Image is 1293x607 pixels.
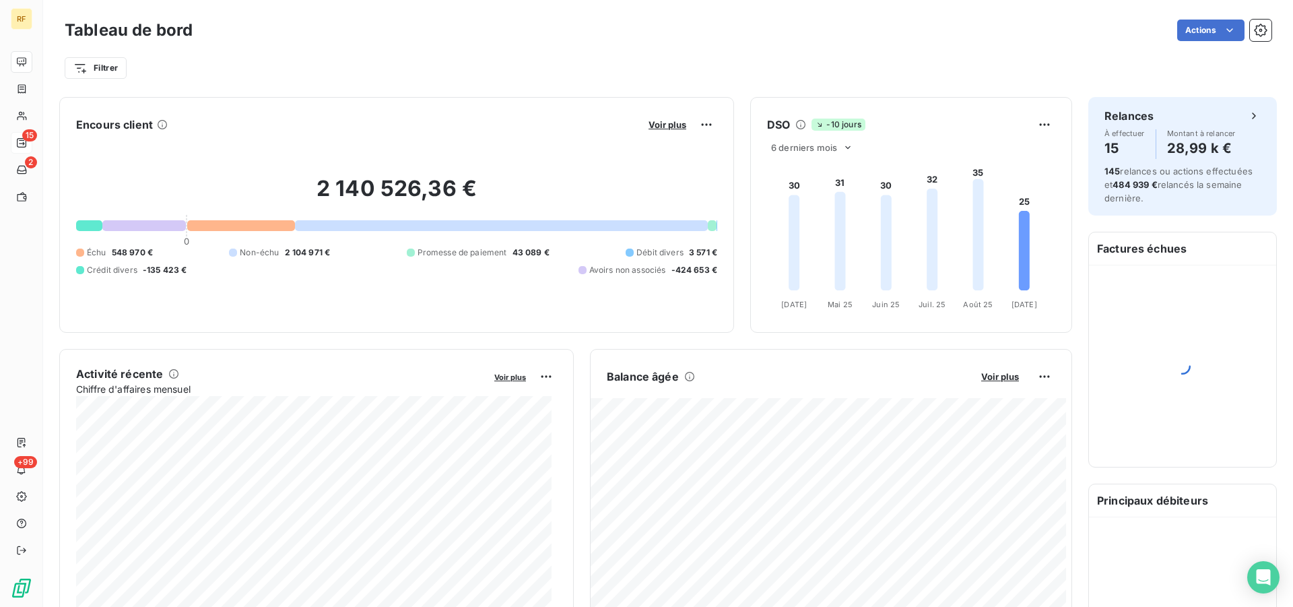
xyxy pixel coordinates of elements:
[25,156,37,168] span: 2
[14,456,37,468] span: +99
[76,382,485,396] span: Chiffre d'affaires mensuel
[872,300,900,309] tspan: Juin 25
[1247,561,1280,594] div: Open Intercom Messenger
[285,247,331,259] span: 2 104 971 €
[87,247,106,259] span: Échu
[76,366,163,382] h6: Activité récente
[1104,137,1145,159] h4: 15
[512,247,550,259] span: 43 089 €
[963,300,993,309] tspan: Août 25
[689,247,717,259] span: 3 571 €
[1012,300,1037,309] tspan: [DATE]
[671,264,718,276] span: -424 653 €
[644,119,690,131] button: Voir plus
[649,119,686,130] span: Voir plus
[1167,129,1236,137] span: Montant à relancer
[65,57,127,79] button: Filtrer
[418,247,507,259] span: Promesse de paiement
[22,129,37,141] span: 15
[589,264,666,276] span: Avoirs non associés
[240,247,279,259] span: Non-échu
[1113,179,1157,190] span: 484 939 €
[771,142,837,153] span: 6 derniers mois
[767,117,790,133] h6: DSO
[76,175,717,216] h2: 2 140 526,36 €
[1089,484,1276,517] h6: Principaux débiteurs
[1104,166,1253,203] span: relances ou actions effectuées et relancés la semaine dernière.
[1104,129,1145,137] span: À effectuer
[490,371,530,383] button: Voir plus
[1104,108,1154,124] h6: Relances
[76,117,153,133] h6: Encours client
[1104,166,1120,177] span: 145
[11,8,32,30] div: RF
[607,369,679,385] h6: Balance âgée
[1089,232,1276,265] h6: Factures échues
[1177,20,1245,41] button: Actions
[636,247,684,259] span: Débit divers
[87,264,137,276] span: Crédit divers
[919,300,946,309] tspan: Juil. 25
[112,247,153,259] span: 548 970 €
[781,300,807,309] tspan: [DATE]
[981,371,1019,382] span: Voir plus
[977,371,1023,383] button: Voir plus
[184,236,189,247] span: 0
[811,119,865,131] span: -10 jours
[65,18,193,42] h3: Tableau de bord
[1167,137,1236,159] h4: 28,99 k €
[494,373,526,382] span: Voir plus
[828,300,853,309] tspan: Mai 25
[143,264,187,276] span: -135 423 €
[11,577,32,599] img: Logo LeanPay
